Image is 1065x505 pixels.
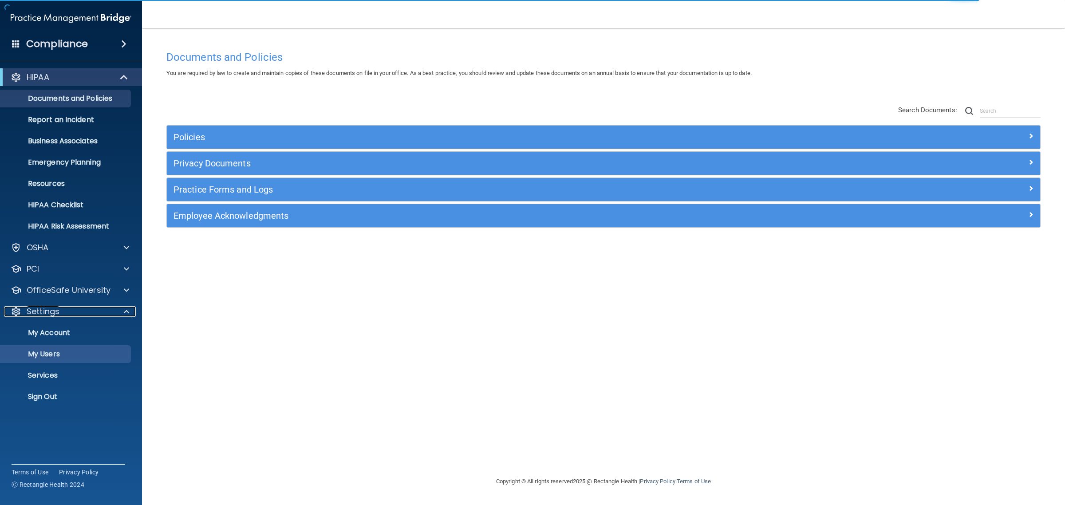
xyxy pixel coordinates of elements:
[27,242,49,253] p: OSHA
[965,107,973,115] img: ic-search.3b580494.png
[12,468,48,477] a: Terms of Use
[11,9,131,27] img: PMB logo
[174,156,1033,170] a: Privacy Documents
[174,209,1033,223] a: Employee Acknowledgments
[27,285,110,296] p: OfficeSafe University
[166,70,752,76] span: You are required by law to create and maintain copies of these documents on file in your office. ...
[59,468,99,477] a: Privacy Policy
[174,211,815,221] h5: Employee Acknowledgments
[442,467,765,496] div: Copyright © All rights reserved 2025 @ Rectangle Health | |
[11,242,129,253] a: OSHA
[174,182,1033,197] a: Practice Forms and Logs
[12,480,84,489] span: Ⓒ Rectangle Health 2024
[11,285,129,296] a: OfficeSafe University
[11,306,129,317] a: Settings
[6,115,127,124] p: Report an Incident
[912,443,1054,478] iframe: Drift Widget Chat Controller
[11,264,129,274] a: PCI
[6,222,127,231] p: HIPAA Risk Assessment
[6,158,127,167] p: Emergency Planning
[26,38,88,50] h4: Compliance
[677,478,711,485] a: Terms of Use
[6,371,127,380] p: Services
[174,185,815,194] h5: Practice Forms and Logs
[174,158,815,168] h5: Privacy Documents
[6,137,127,146] p: Business Associates
[6,328,127,337] p: My Account
[640,478,675,485] a: Privacy Policy
[174,132,815,142] h5: Policies
[6,350,127,359] p: My Users
[27,306,59,317] p: Settings
[174,130,1033,144] a: Policies
[27,72,49,83] p: HIPAA
[6,392,127,401] p: Sign Out
[6,201,127,209] p: HIPAA Checklist
[898,106,957,114] span: Search Documents:
[6,94,127,103] p: Documents and Policies
[6,179,127,188] p: Resources
[11,72,129,83] a: HIPAA
[166,51,1041,63] h4: Documents and Policies
[27,264,39,274] p: PCI
[980,104,1041,118] input: Search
